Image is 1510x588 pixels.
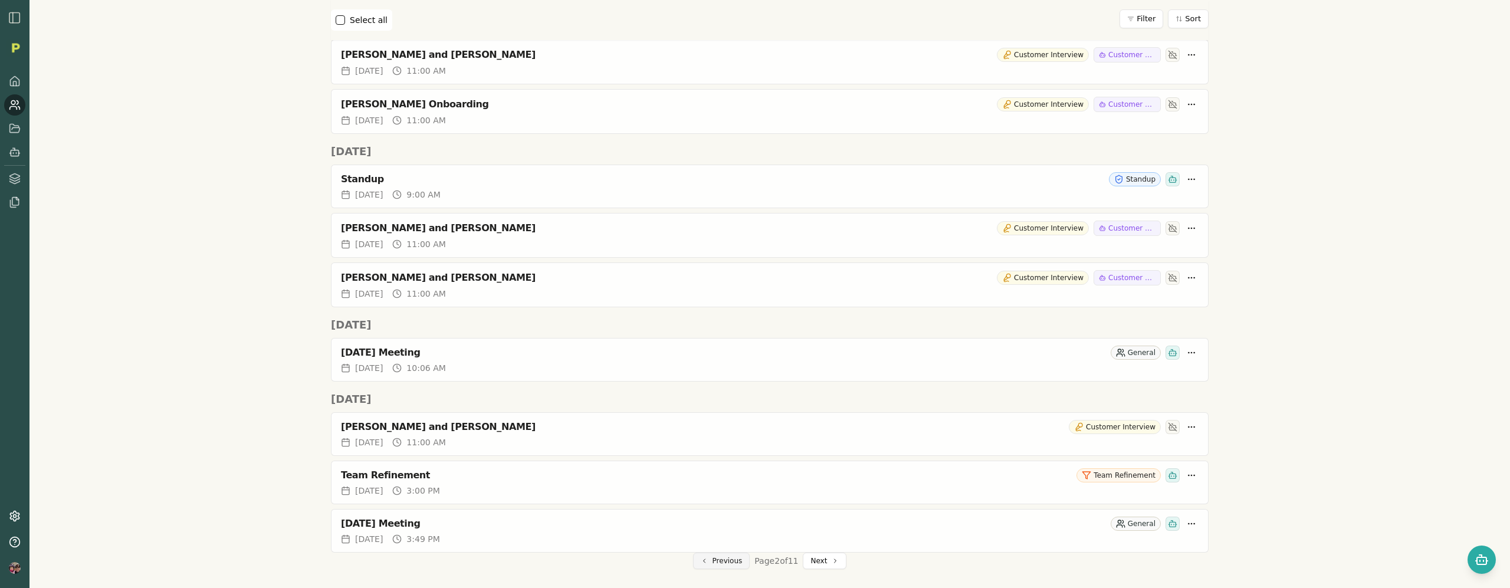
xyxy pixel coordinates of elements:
span: [DATE] [355,362,383,374]
span: Customer Research [1108,50,1156,60]
span: 9:00 AM [406,189,441,201]
div: Team Refinement [341,469,1072,481]
div: Smith has not been invited [1166,271,1180,285]
a: [PERSON_NAME] and [PERSON_NAME]Customer Interview[DATE]11:00 AM [331,412,1209,456]
span: [DATE] [355,533,383,545]
a: [PERSON_NAME] OnboardingCustomer InterviewCustomer Research[DATE]11:00 AM [331,89,1209,134]
div: [PERSON_NAME] and [PERSON_NAME] [341,421,1064,433]
div: Customer Interview [1069,420,1161,434]
span: 3:49 PM [406,533,439,545]
button: Sort [1168,9,1209,28]
div: General [1111,517,1161,531]
span: [DATE] [355,65,383,77]
div: Smith has been invited [1166,468,1180,482]
div: Smith has been invited [1166,346,1180,360]
div: Smith has been invited [1166,517,1180,531]
button: Open chat [1468,546,1496,574]
div: Customer Interview [997,271,1089,285]
span: Page 2 of 11 [754,555,798,567]
div: [PERSON_NAME] and [PERSON_NAME] [341,272,992,284]
div: Smith has not been invited [1166,420,1180,434]
span: 11:00 AM [406,288,445,300]
div: Smith has been invited [1166,172,1180,186]
span: 11:00 AM [406,436,445,448]
img: sidebar [8,11,22,25]
span: 11:00 AM [406,238,445,250]
button: More options [1184,517,1199,531]
h2: [DATE] [331,391,1209,408]
a: [DATE] MeetingGeneral[DATE]3:49 PM [331,509,1209,553]
a: [PERSON_NAME] and [PERSON_NAME]Customer InterviewCustomer Research[DATE]11:00 AM [331,40,1209,84]
a: [PERSON_NAME] and [PERSON_NAME]Customer InterviewCustomer Research[DATE]11:00 AM [331,262,1209,307]
button: Help [4,531,25,553]
div: Smith has not been invited [1166,48,1180,62]
span: 11:00 AM [406,65,445,77]
div: [DATE] Meeting [341,518,1106,530]
div: Standup [1109,172,1161,186]
span: [DATE] [355,189,383,201]
button: More options [1184,48,1199,62]
button: More options [1184,468,1199,482]
span: 3:00 PM [406,485,439,497]
button: More options [1184,97,1199,111]
span: [DATE] [355,288,383,300]
span: Customer Research [1108,224,1156,233]
img: profile [9,562,21,574]
button: More options [1184,420,1199,434]
button: More options [1184,221,1199,235]
span: Customer Research [1108,100,1156,109]
span: [DATE] [355,114,383,126]
div: [PERSON_NAME] and [PERSON_NAME] [341,222,992,234]
label: Select all [350,14,388,26]
button: More options [1184,346,1199,360]
div: Smith has not been invited [1166,97,1180,111]
span: [DATE] [355,436,383,448]
button: More options [1184,271,1199,285]
span: Customer Research [1108,273,1156,282]
img: Organization logo [6,39,24,57]
div: [PERSON_NAME] Onboarding [341,98,992,110]
div: Customer Interview [997,97,1089,111]
span: 11:00 AM [406,114,445,126]
div: Team Refinement [1076,468,1161,482]
button: More options [1184,172,1199,186]
h2: [DATE] [331,143,1209,160]
a: [PERSON_NAME] and [PERSON_NAME]Customer InterviewCustomer Research[DATE]11:00 AM [331,213,1209,258]
button: Filter [1120,9,1163,28]
span: [DATE] [355,485,383,497]
a: Team RefinementTeam Refinement[DATE]3:00 PM [331,461,1209,504]
div: General [1111,346,1161,360]
button: Next [803,553,846,569]
div: Smith has not been invited [1166,221,1180,235]
a: [DATE] MeetingGeneral[DATE]10:06 AM [331,338,1209,382]
div: Customer Interview [997,48,1089,62]
div: Customer Interview [997,221,1089,235]
h2: [DATE] [331,317,1209,333]
span: [DATE] [355,238,383,250]
div: Standup [341,173,1104,185]
span: 10:06 AM [406,362,445,374]
div: [PERSON_NAME] and [PERSON_NAME] [341,49,992,61]
button: Previous [693,553,750,569]
a: StandupStandup[DATE]9:00 AM [331,165,1209,208]
div: [DATE] Meeting [341,347,1106,359]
